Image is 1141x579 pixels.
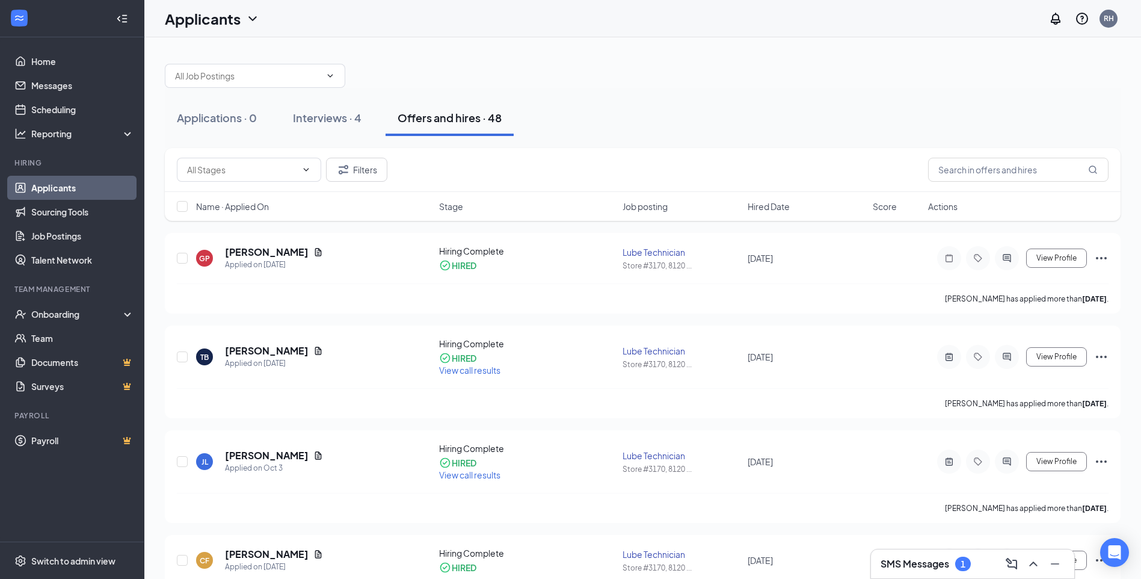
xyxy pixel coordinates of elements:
span: [DATE] [748,456,773,467]
div: Lube Technician [623,345,740,357]
svg: Document [313,247,323,257]
p: [PERSON_NAME] has applied more than . [945,398,1109,409]
svg: CheckmarkCircle [439,562,451,574]
svg: ActiveChat [1000,352,1014,362]
div: Open Intercom Messenger [1100,538,1129,567]
div: Applied on [DATE] [225,358,323,370]
button: View Profile [1026,249,1087,268]
p: [PERSON_NAME] has applied more than . [945,503,1109,513]
div: Store #3170, 8120 ... [623,359,740,370]
span: [DATE] [748,253,773,264]
svg: Document [313,451,323,460]
h5: [PERSON_NAME] [225,449,309,462]
div: HIRED [452,457,476,469]
span: View call results [439,469,500,480]
b: [DATE] [1082,399,1107,408]
span: Job posting [623,200,668,212]
p: [PERSON_NAME] has applied more than . [945,294,1109,304]
svg: ActiveChat [1000,457,1014,466]
svg: Document [313,550,323,559]
div: 1 [961,559,965,569]
a: Scheduling [31,98,134,122]
div: Store #3170, 8120 ... [623,464,740,474]
svg: Document [313,346,323,356]
svg: UserCheck [14,308,26,320]
div: Applications · 0 [177,110,257,125]
button: ChevronUp [1024,554,1043,574]
svg: ActiveNote [942,352,956,362]
div: Hiring Complete [439,245,616,257]
h1: Applicants [165,8,241,29]
div: Switch to admin view [31,555,115,567]
svg: Filter [336,163,351,177]
svg: ChevronDown [301,165,311,175]
div: Applied on Oct 3 [225,462,323,474]
svg: ComposeMessage [1004,557,1019,571]
svg: MagnifyingGlass [1088,165,1098,175]
span: View Profile [1036,353,1077,361]
span: [DATE] [748,555,773,566]
a: PayrollCrown [31,429,134,453]
div: Reporting [31,128,135,140]
svg: WorkstreamLogo [13,12,25,24]
button: ComposeMessage [1002,554,1021,574]
div: RH [1104,13,1114,23]
span: [DATE] [748,351,773,362]
svg: Note [942,253,956,263]
svg: ChevronDown [245,11,260,26]
div: Applied on [DATE] [225,259,323,271]
a: Applicants [31,176,134,200]
a: DocumentsCrown [31,350,134,374]
svg: Settings [14,555,26,567]
svg: Minimize [1048,557,1062,571]
div: Lube Technician [623,450,740,462]
h5: [PERSON_NAME] [225,548,309,561]
span: Actions [928,200,958,212]
svg: Analysis [14,128,26,140]
div: Hiring Complete [439,547,616,559]
svg: ChevronDown [325,71,335,81]
svg: ActiveNote [942,457,956,466]
a: Messages [31,73,134,98]
input: Search in offers and hires [928,158,1109,182]
h5: [PERSON_NAME] [225,344,309,358]
button: View Profile [1026,347,1087,367]
svg: Tag [971,457,985,466]
div: CF [200,556,209,566]
span: View call results [439,365,500,376]
div: Hiring Complete [439,442,616,454]
input: All Job Postings [175,69,321,82]
a: Home [31,49,134,73]
svg: Ellipses [1094,553,1109,568]
div: Store #3170, 8120 ... [623,261,740,271]
div: HIRED [452,562,476,574]
a: Team [31,326,134,350]
svg: Tag [971,352,985,362]
div: Offers and hires · 48 [398,110,502,125]
div: Lube Technician [623,246,740,258]
div: Team Management [14,284,132,294]
b: [DATE] [1082,294,1107,303]
svg: Ellipses [1094,350,1109,364]
div: TB [200,352,209,362]
b: [DATE] [1082,504,1107,513]
span: View Profile [1036,254,1077,262]
svg: QuestionInfo [1075,11,1089,26]
h5: [PERSON_NAME] [225,246,309,259]
svg: ActiveChat [1000,253,1014,263]
span: Hired Date [748,200,790,212]
button: Minimize [1045,554,1065,574]
svg: Ellipses [1094,454,1109,469]
div: HIRED [452,259,476,271]
div: Store #3170, 8120 ... [623,563,740,573]
svg: Tag [971,253,985,263]
h3: SMS Messages [881,557,949,571]
div: Applied on [DATE] [225,561,323,573]
div: Onboarding [31,308,124,320]
svg: CheckmarkCircle [439,457,451,469]
div: HIRED [452,352,476,364]
div: Hiring Complete [439,338,616,350]
a: SurveysCrown [31,374,134,398]
a: Job Postings [31,224,134,248]
svg: Ellipses [1094,251,1109,265]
